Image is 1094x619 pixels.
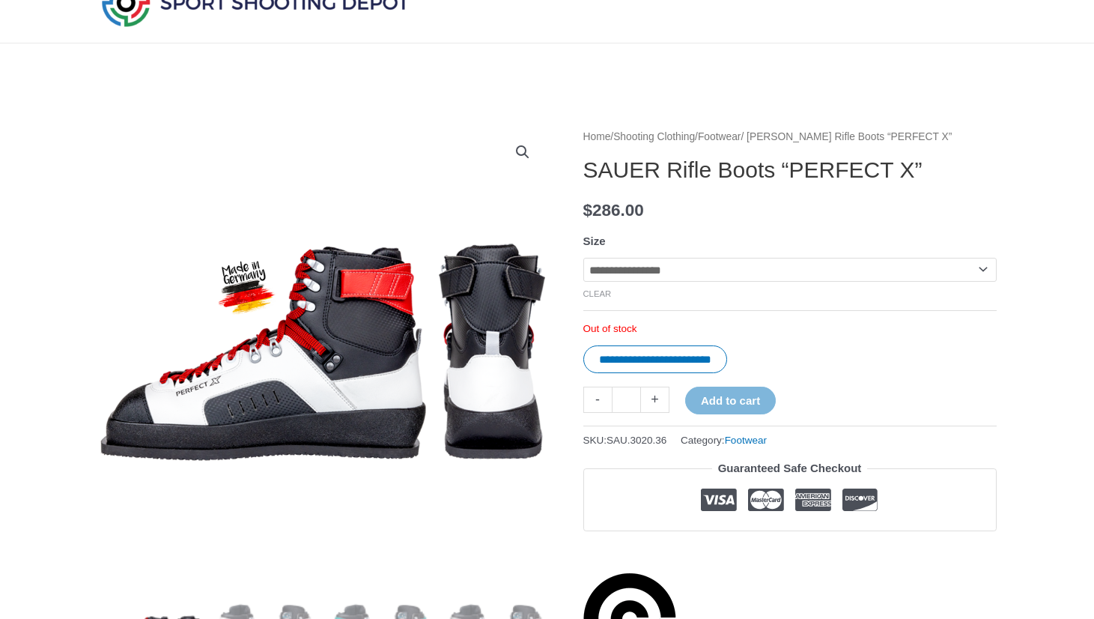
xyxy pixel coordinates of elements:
h1: SAUER Rifle Boots “PERFECT X” [583,157,997,184]
span: SAU.3020.36 [607,435,666,446]
iframe: Customer reviews powered by Trustpilot [583,543,997,561]
a: View full-screen image gallery [509,139,536,166]
bdi: 286.00 [583,201,644,220]
input: Product quantity [612,387,641,413]
a: - [583,387,612,413]
a: Footwear [725,435,767,446]
nav: Breadcrumb [583,127,997,147]
label: Size [583,235,606,247]
legend: Guaranteed Safe Checkout [712,458,868,479]
a: Home [583,131,611,142]
a: Clear options [583,289,612,298]
span: Category: [681,431,767,450]
a: Shooting Clothing [613,131,695,142]
button: Add to cart [685,387,776,414]
a: Footwear [698,131,741,142]
span: SKU: [583,431,667,450]
p: Out of stock [583,322,997,336]
a: + [641,387,669,413]
span: $ [583,201,593,220]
